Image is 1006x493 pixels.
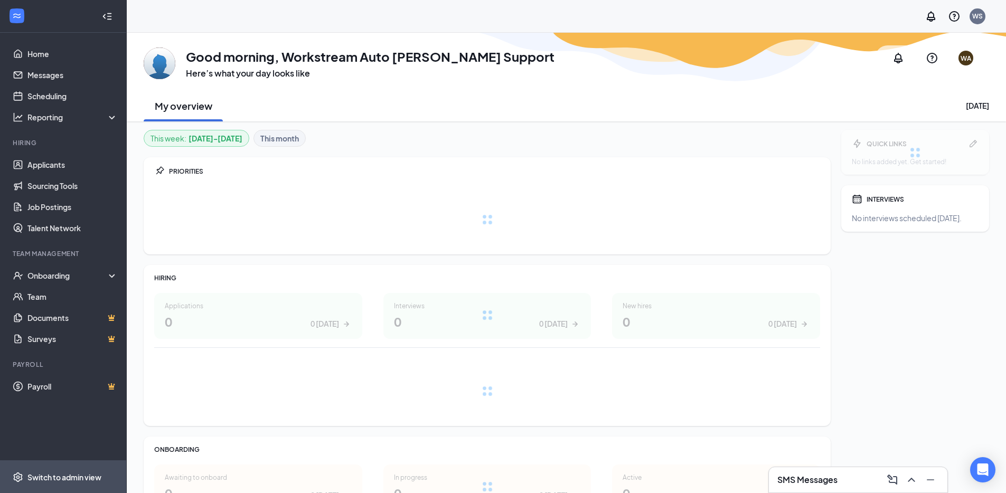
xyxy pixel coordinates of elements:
a: Scheduling [27,86,118,107]
button: ComposeMessage [884,471,901,488]
div: INTERVIEWS [867,195,979,204]
img: Workstream Auto Jenkins Support [144,48,175,79]
div: Hiring [13,138,116,147]
a: Sourcing Tools [27,175,118,196]
a: Team [27,286,118,307]
div: Switch to admin view [27,472,101,482]
button: Minimize [922,471,939,488]
div: WA [961,54,971,63]
button: ChevronUp [903,471,920,488]
b: This month [260,132,299,144]
div: PRIORITIES [169,167,820,176]
h1: Good morning, Workstream Auto [PERSON_NAME] Support [186,48,554,65]
h2: My overview [155,99,212,112]
a: Home [27,43,118,64]
a: PayrollCrown [27,376,118,397]
div: Onboarding [27,270,109,281]
a: Job Postings [27,196,118,217]
svg: ChevronUp [905,473,918,486]
svg: Settings [13,472,23,482]
div: [DATE] [966,100,989,111]
svg: QuestionInfo [926,52,938,64]
svg: QuestionInfo [948,10,961,23]
div: HIRING [154,273,820,282]
div: ONBOARDING [154,445,820,454]
div: Reporting [27,112,118,122]
div: WS [972,12,983,21]
svg: UserCheck [13,270,23,281]
svg: Pin [154,166,165,176]
a: Talent Network [27,217,118,239]
svg: ComposeMessage [886,473,899,486]
a: Applicants [27,154,118,175]
svg: Collapse [102,11,112,22]
svg: WorkstreamLogo [12,11,22,21]
div: Open Intercom Messenger [970,457,995,482]
b: [DATE] - [DATE] [189,132,242,144]
svg: Analysis [13,112,23,122]
h3: SMS Messages [777,474,838,486]
div: No interviews scheduled [DATE]. [852,213,979,223]
svg: Minimize [924,473,937,486]
a: DocumentsCrown [27,307,118,328]
a: Messages [27,64,118,86]
div: This week : [151,132,242,144]
div: Team Management [13,249,116,258]
svg: Notifications [925,10,937,23]
a: SurveysCrown [27,328,118,349]
svg: Calendar [852,194,862,204]
div: Payroll [13,360,116,369]
svg: Notifications [892,52,905,64]
h3: Here’s what your day looks like [186,68,554,79]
